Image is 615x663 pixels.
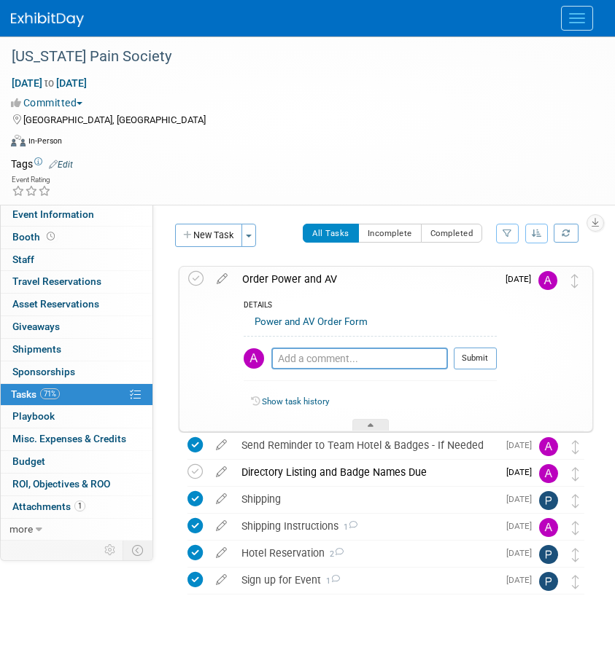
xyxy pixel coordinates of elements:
div: Order Power and AV [235,267,497,291]
a: Edit [49,160,73,170]
a: Budget [1,451,152,473]
a: edit [209,439,234,452]
img: ExhibitDay [11,12,84,27]
span: Event Information [12,208,94,220]
span: [GEOGRAPHIC_DATA], [GEOGRAPHIC_DATA] [23,114,206,125]
a: edit [209,546,234,560]
span: Attachments [12,501,85,512]
span: [DATE] [506,440,539,450]
img: Phil S [539,491,558,510]
span: [DATE] [506,494,539,504]
a: Playbook [1,406,152,428]
div: Directory Listing and Badge Names Due [234,460,498,484]
img: Allison Walsh [539,464,558,483]
span: [DATE] [506,467,539,477]
i: Move task [572,575,579,589]
span: more [9,523,33,535]
a: Booth [1,227,152,248]
span: Giveaways [12,321,60,332]
i: Move task [572,440,579,454]
a: Giveaways [1,316,152,338]
div: Event Rating [12,176,51,184]
button: Incomplete [358,224,422,243]
a: Attachments1 [1,496,152,518]
a: Sponsorships [1,361,152,383]
img: Philip D'Adderio [539,572,558,591]
span: Budget [12,455,45,467]
span: ROI, Objectives & ROO [12,478,110,490]
span: 1 [339,522,357,532]
span: Booth [12,231,58,243]
a: Refresh [554,224,579,243]
button: Committed [11,95,88,110]
span: [DATE] [506,548,539,558]
span: [DATE] [DATE] [11,76,88,90]
i: Move task [572,494,579,508]
div: [US_STATE] Pain Society [7,44,586,70]
span: Sponsorships [12,366,75,377]
a: edit [209,573,234,586]
span: Misc. Expenses & Credits [12,433,126,444]
span: Playbook [12,410,55,422]
span: [DATE] [506,274,538,284]
a: Tasks71% [1,384,152,406]
img: Allison Walsh [244,348,264,369]
td: Tags [11,157,73,171]
div: Event Format [11,133,597,154]
a: Shipments [1,339,152,361]
div: Shipping [234,487,498,511]
button: Submit [454,348,497,369]
a: edit [209,466,234,479]
a: Misc. Expenses & Credits [1,428,152,450]
span: 1 [74,501,85,511]
div: Send Reminder to Team Hotel & Badges - If Needed [234,433,498,458]
span: 1 [321,576,340,586]
a: Travel Reservations [1,271,152,293]
a: Power and AV Order Form [255,316,368,327]
a: Asset Reservations [1,294,152,315]
div: DETAILS [244,300,497,313]
span: to [42,77,56,89]
div: Sign up for Event [234,568,498,592]
i: Move task [572,467,579,481]
button: Menu [561,6,593,31]
span: Travel Reservations [12,275,101,287]
a: Event Information [1,204,152,226]
span: Booth not reserved yet [44,231,58,242]
img: Allison Walsh [538,271,557,290]
div: In-Person [28,136,62,146]
a: ROI, Objectives & ROO [1,474,152,495]
span: Asset Reservations [12,298,99,310]
span: Staff [12,254,34,265]
i: Move task [572,521,579,535]
a: edit [209,519,234,533]
td: Toggle Event Tabs [123,541,153,560]
button: New Task [175,224,242,247]
span: Shipments [12,343,61,355]
span: 71% [40,388,60,399]
img: Allison Walsh [539,518,558,537]
img: Allison Walsh [539,437,558,456]
button: All Tasks [303,224,359,243]
span: [DATE] [506,575,539,585]
img: Format-Inperson.png [11,135,26,146]
a: edit [209,493,234,506]
div: Hotel Reservation [234,541,498,565]
div: Shipping Instructions [234,514,498,538]
a: Show task history [262,396,329,407]
span: 2 [325,549,344,559]
span: Tasks [11,388,60,400]
a: more [1,519,152,541]
i: Move task [571,274,579,288]
img: Philip D'Adderio [539,545,558,564]
span: [DATE] [506,521,539,531]
a: edit [209,272,235,286]
a: Staff [1,249,152,271]
i: Move task [572,548,579,562]
td: Personalize Event Tab Strip [98,541,123,560]
button: Completed [421,224,483,243]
